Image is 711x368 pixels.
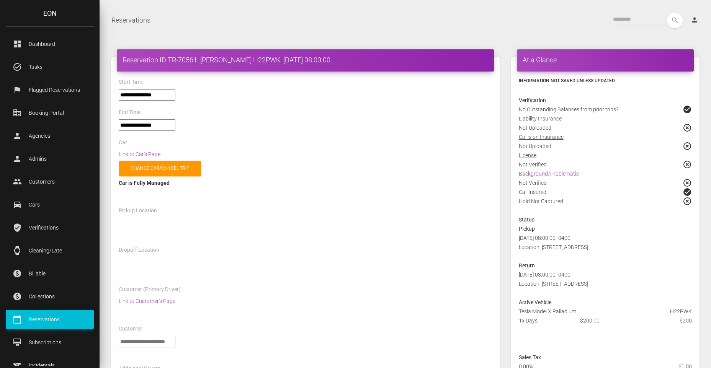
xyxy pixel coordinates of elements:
[513,187,698,197] div: Car Insured
[519,97,546,103] strong: Verification
[683,178,692,187] span: highlight_off
[667,13,683,28] button: search
[519,299,551,305] strong: Active Vehicle
[513,178,698,187] div: Not Verified
[519,106,618,112] u: No Outstanding Balances from prior trips?
[11,153,88,164] p: Admins
[119,325,142,333] label: Customer
[6,241,94,260] a: watch Cleaning/Late
[119,178,492,187] div: Car is Fully Managed
[11,38,88,50] p: Dashboard
[11,268,88,279] p: Billable
[11,107,88,119] p: Booking Portal
[670,307,692,316] span: H22PWK
[691,16,698,24] i: person
[119,286,181,293] label: Customer (Primary Driver)
[683,105,692,114] span: check_circle
[6,149,94,168] a: person Admins
[111,11,150,30] a: Reservations
[519,116,562,122] u: Liability Insurance
[6,80,94,99] a: flag Flagged Reservations
[519,77,692,84] h6: Information not saved unless updated
[683,142,692,151] span: highlight_off
[119,161,201,176] a: Change car/cancel trip
[119,109,141,116] label: End Time
[523,55,688,65] h4: At a Glance
[11,222,88,233] p: Verifications
[683,187,692,197] span: check_circle
[6,172,94,191] a: people Customers
[519,262,535,269] strong: Return
[6,264,94,283] a: paid Billable
[119,139,127,147] label: Car
[11,291,88,302] p: Collections
[11,337,88,348] p: Subscriptions
[11,176,88,187] p: Customers
[11,245,88,256] p: Cleaning/Late
[6,195,94,214] a: drive_eta Cars
[6,310,94,329] a: calendar_today Reservations
[513,142,698,151] div: Not Uploaded
[683,197,692,206] span: highlight_off
[685,13,705,28] a: person
[11,61,88,73] p: Tasks
[123,55,488,65] h4: Reservation ID TR-70561: [PERSON_NAME] H22PWK [DATE] 08:00:00
[519,171,579,177] a: Background/Problematic
[119,207,157,215] label: Pickup Location
[119,246,159,254] label: Dropoff Location
[519,226,535,232] strong: Pickup
[11,130,88,142] p: Agencies
[6,126,94,145] a: person Agencies
[519,134,564,140] u: Collision Insurance
[513,123,698,132] div: Not Uploaded
[513,160,698,169] div: Not Verified
[119,78,143,86] label: Start Time
[6,218,94,237] a: verified_user Verifications
[6,333,94,352] a: card_membership Subscriptions
[6,34,94,54] a: dashboard Dashboard
[6,57,94,77] a: task_alt Tasks
[519,152,536,158] u: License
[680,316,692,325] span: $200
[11,314,88,325] p: Reservations
[11,199,88,210] p: Cars
[513,197,698,215] div: Hold Not Captured
[11,84,88,96] p: Flagged Reservations
[519,217,534,223] strong: Status
[513,307,698,316] div: Tesla Model X Palladium
[683,160,692,169] span: highlight_off
[513,316,575,325] div: 1x Days:
[6,287,94,306] a: paid Collections
[119,151,160,157] a: Link to Car's Page
[6,103,94,122] a: corporate_fare Booking Portal
[119,298,175,304] a: Link to Customer's Page
[519,235,588,250] span: [DATE] 08:00:00 -0400 Location: [STREET_ADDRESS]
[574,316,636,325] div: $200.00
[519,272,588,287] span: [DATE] 08:00:00 -0400 Location: [STREET_ADDRESS]
[683,123,692,132] span: highlight_off
[519,354,541,360] strong: Sales Tax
